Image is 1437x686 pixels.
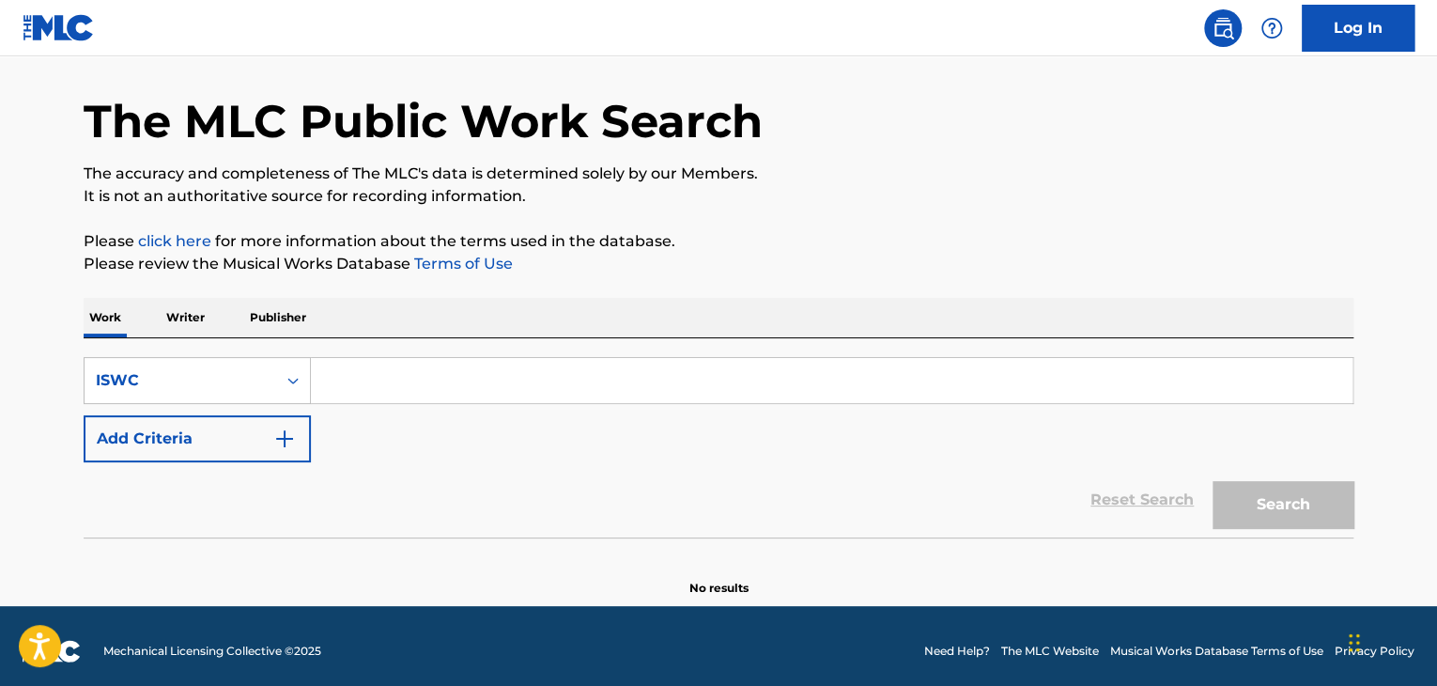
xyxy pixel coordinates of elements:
[273,428,296,450] img: 9d2ae6d4665cec9f34b9.svg
[1349,615,1360,671] div: Drag
[23,14,95,41] img: MLC Logo
[84,163,1353,185] p: The accuracy and completeness of The MLC's data is determined solely by our Members.
[161,298,210,337] p: Writer
[84,93,763,149] h1: The MLC Public Work Search
[1212,17,1234,39] img: search
[1302,5,1414,52] a: Log In
[1335,643,1414,660] a: Privacy Policy
[84,230,1353,253] p: Please for more information about the terms used in the database.
[84,415,311,462] button: Add Criteria
[924,643,990,660] a: Need Help?
[1260,17,1283,39] img: help
[96,369,265,392] div: ISWC
[244,298,312,337] p: Publisher
[84,253,1353,275] p: Please review the Musical Works Database
[1343,596,1437,686] iframe: Chat Widget
[84,357,1353,538] form: Search Form
[1110,643,1323,660] a: Musical Works Database Terms of Use
[689,557,749,597] p: No results
[84,298,127,337] p: Work
[1204,9,1242,47] a: Public Search
[138,232,211,250] a: click here
[84,185,1353,208] p: It is not an authoritative source for recording information.
[1253,9,1290,47] div: Help
[1001,643,1099,660] a: The MLC Website
[410,255,513,273] a: Terms of Use
[103,643,321,660] span: Mechanical Licensing Collective © 2025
